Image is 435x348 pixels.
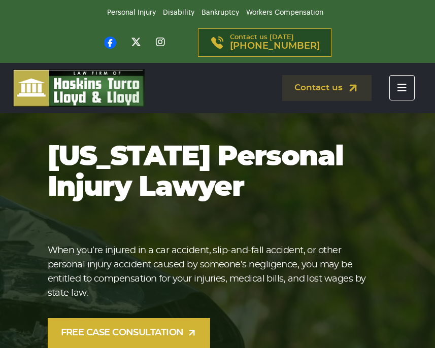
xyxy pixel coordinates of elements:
[198,28,331,57] a: Contact us [DATE][PHONE_NUMBER]
[13,69,145,107] img: logo
[107,9,156,16] a: Personal Injury
[230,41,320,51] span: [PHONE_NUMBER]
[246,9,323,16] a: Workers Compensation
[48,243,367,300] p: When you’re injured in a car accident, slip-and-fall accident, or other personal injury accident ...
[202,9,239,16] a: Bankruptcy
[282,75,372,101] a: Contact us
[163,9,194,16] a: Disability
[389,75,415,100] button: Toggle navigation
[48,318,210,348] a: FREE CASE CONSULTATION
[48,142,367,203] h1: [US_STATE] Personal Injury Lawyer
[230,34,320,51] p: Contact us [DATE]
[187,328,197,338] img: arrow-up-right-light.svg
